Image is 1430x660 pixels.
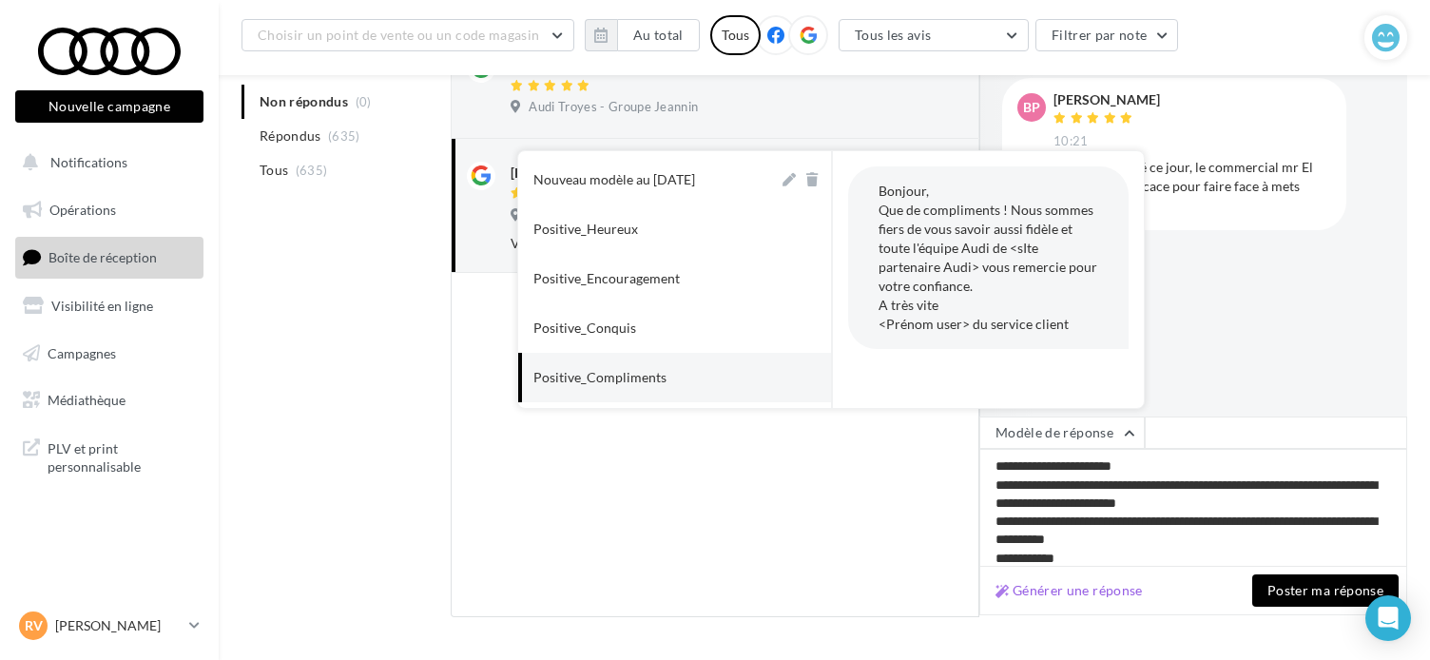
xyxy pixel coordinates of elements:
div: [PERSON_NAME] [511,164,617,183]
span: Opérations [49,202,116,218]
span: Tous [260,161,288,180]
p: [PERSON_NAME] [55,616,182,635]
div: Véhicule acheté ce jour, le commercial mr El bakkali très efficace pour faire face à mets demande [1053,158,1331,215]
span: (635) [296,163,328,178]
span: Tous les avis [855,27,932,43]
button: Choisir un point de vente ou un code magasin [242,19,574,51]
button: Positive_Compliments [518,353,779,402]
a: RV [PERSON_NAME] [15,608,203,644]
span: (635) [328,128,360,144]
button: Positive_Heureux [518,204,779,254]
span: Audi Troyes - Groupe Jeannin [529,99,698,116]
a: Visibilité en ligne [11,286,207,326]
span: PLV et print personnalisable [48,436,196,476]
span: Boîte de réception [48,249,157,265]
button: Filtrer par note [1035,19,1179,51]
div: Open Intercom Messenger [1365,595,1411,641]
div: Positive_Conquis [533,319,636,338]
a: Campagnes [11,334,207,374]
div: Positive_Compliments [533,368,667,387]
button: Notifications [11,143,200,183]
button: Nouveau modèle au [DATE] [518,155,779,204]
span: Notifications [50,154,127,170]
span: Visibilité en ligne [51,298,153,314]
span: Bonjour, Que de compliments ! Nous sommes fiers de vous savoir aussi fidèle et toute l'équipe Aud... [879,183,1097,332]
div: Positive_Heureux [533,220,638,239]
button: Modèle de réponse [979,417,1145,449]
span: Répondus [260,126,321,146]
span: Médiathèque [48,392,126,408]
div: [PERSON_NAME] [1053,93,1160,107]
button: Au total [617,19,700,51]
button: Tous les avis [839,19,1029,51]
button: Au total [585,19,700,51]
button: Générer une réponse [988,579,1150,602]
button: Positive_Conquis [518,303,779,353]
div: Nouveau modèle au [DATE] [533,170,695,189]
span: RV [25,616,43,635]
div: Positive_Encouragement [533,269,680,288]
button: Poster ma réponse [1252,574,1399,607]
a: Boîte de réception [11,237,207,278]
span: BP [1023,98,1040,117]
span: 10:21 [1053,133,1089,150]
a: Médiathèque [11,380,207,420]
a: PLV et print personnalisable [11,428,207,484]
div: Véhicule acheté ce jour, le commercial mr El bakkali très efficace pour faire face à mets demande [511,234,839,253]
button: Nouvelle campagne [15,90,203,123]
a: Opérations [11,190,207,230]
span: Campagnes [48,344,116,360]
div: Tous [710,15,761,55]
span: Choisir un point de vente ou un code magasin [258,27,539,43]
button: Positive_Encouragement [518,254,779,303]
